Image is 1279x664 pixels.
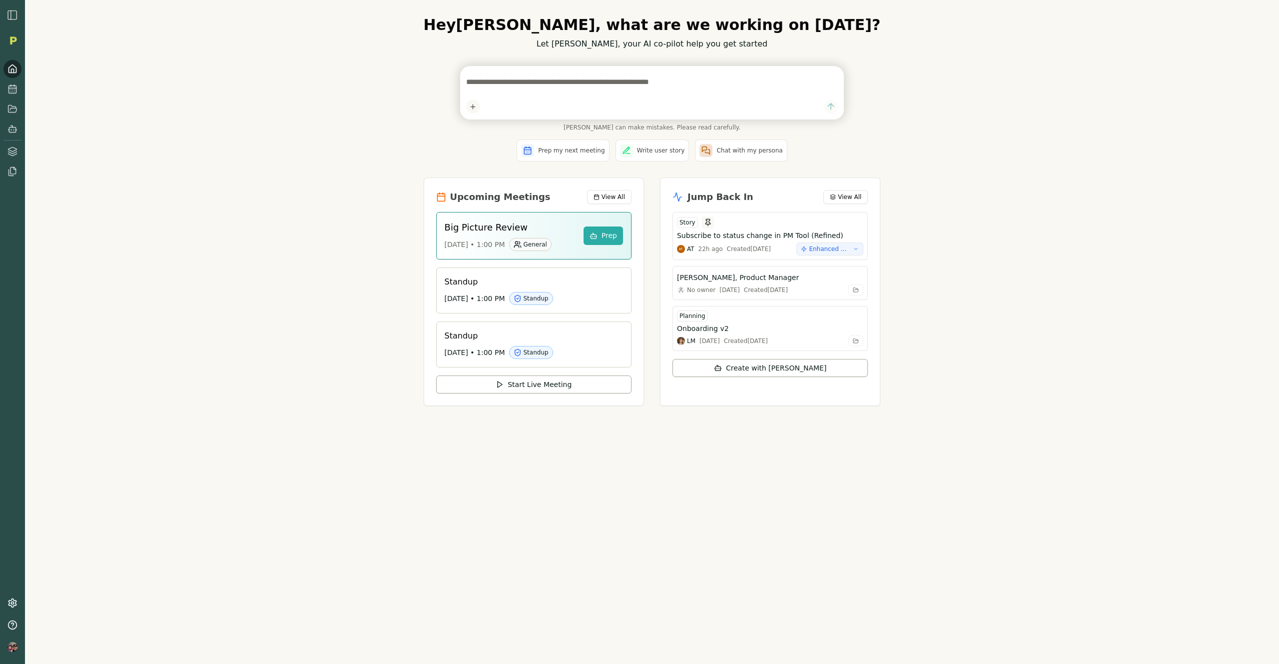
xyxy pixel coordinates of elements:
span: View All [602,193,625,201]
div: [DATE] • 1:00 PM [445,292,615,305]
div: [DATE] • 1:00 PM [445,346,615,359]
div: [DATE] • 1:00 PM [445,238,576,251]
button: Help [3,616,21,634]
a: Standup[DATE] • 1:00 PMStandup [436,267,632,313]
h3: Standup [445,276,615,288]
span: View All [838,193,861,201]
span: Prep [602,230,617,241]
h2: Upcoming Meetings [450,190,551,204]
button: View All [587,190,632,204]
img: Organization logo [5,33,20,48]
span: No owner [687,286,715,294]
button: Create with [PERSON_NAME] [672,359,868,377]
h1: Hey [PERSON_NAME] , what are we working on [DATE]? [424,16,881,34]
h3: Standup [445,330,615,342]
div: Standup [509,292,553,305]
span: Write user story [637,146,685,154]
img: sidebar [6,9,18,21]
img: Luke Moderwell [677,337,685,345]
div: Story [677,217,698,228]
span: LM [687,337,695,345]
button: Prep my next meeting [517,139,609,161]
p: Let [PERSON_NAME], your AI co-pilot help you get started [424,38,881,50]
button: Subscribe to status change in PM Tool (Refined) [677,230,863,240]
span: Create with [PERSON_NAME] [726,363,826,373]
button: Start Live Meeting [436,375,632,393]
div: [DATE] [719,286,740,294]
button: Enhanced Artifact Integration Sync and Real-Time Status Management [796,242,863,255]
button: Send message [824,100,838,113]
div: Created [DATE] [727,245,771,253]
h3: Onboarding v2 [677,323,729,333]
button: Onboarding v2 [677,323,863,333]
h3: Big Picture Review [445,220,576,234]
img: profile [7,642,17,652]
button: Write user story [616,139,689,161]
span: Prep my next meeting [538,146,605,154]
button: [PERSON_NAME], Product Manager [677,272,863,282]
div: Standup [509,346,553,359]
a: Standup[DATE] • 1:00 PMStandup [436,321,632,367]
div: 22h ago [698,245,723,253]
img: Adam Tucker [677,245,685,253]
button: Chat with my persona [695,139,787,161]
h2: Jump Back In [687,190,753,204]
div: Created [DATE] [744,286,788,294]
span: Start Live Meeting [508,379,572,389]
button: Add content to chat [466,99,480,113]
h3: Subscribe to status change in PM Tool (Refined) [677,230,843,240]
span: Enhanced Artifact Integration Sync and Real-Time Status Management [809,245,849,253]
div: Created [DATE] [724,337,768,345]
a: Big Picture Review[DATE] • 1:00 PMGeneralPrep [436,212,632,259]
div: Planning [677,310,708,321]
div: [DATE] [699,337,720,345]
div: General [509,238,552,251]
span: Chat with my persona [716,146,782,154]
span: AT [687,245,694,253]
span: [PERSON_NAME] can make mistakes. Please read carefully. [460,123,844,131]
h3: [PERSON_NAME], Product Manager [677,272,799,282]
button: View All [823,190,868,204]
